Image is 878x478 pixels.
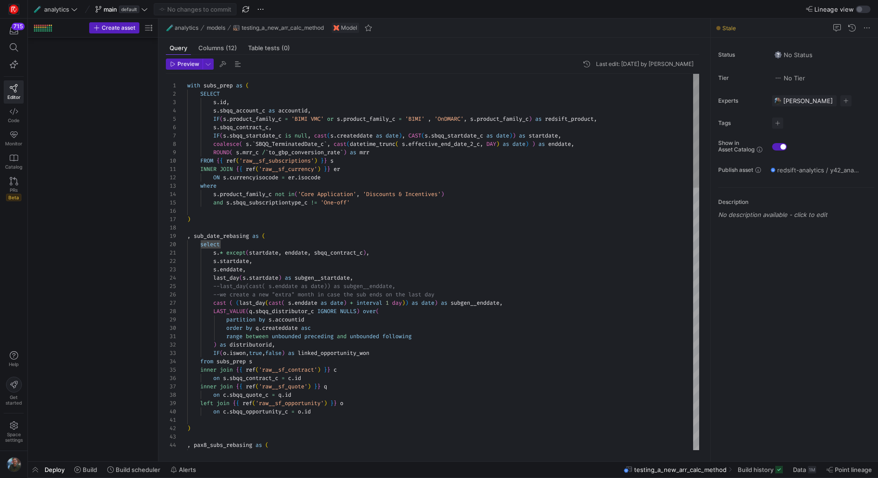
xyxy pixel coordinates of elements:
span: as [285,274,291,282]
p: No description available - click to edit [718,211,874,218]
div: 13 [166,182,176,190]
span: . [226,115,229,123]
span: as [519,132,525,139]
span: s [330,132,334,139]
span: s [242,274,246,282]
span: Columns [198,45,237,51]
span: ) [278,274,282,282]
button: No statusNo Status [772,49,815,61]
span: . [216,249,220,256]
span: PRs [10,187,18,193]
span: where [200,182,216,190]
span: as [236,82,242,89]
span: 'Discounts & Incentives' [363,190,441,198]
span: createddate [337,132,373,139]
span: main [104,6,117,13]
span: ( [236,157,239,164]
span: . [216,124,220,131]
span: sub_date_rebasing [194,232,249,240]
span: DAY [486,140,496,148]
span: Alerts [179,466,196,473]
div: 19 [166,232,176,240]
span: ( [246,249,249,256]
div: 17 [166,215,176,223]
span: ) [441,190,444,198]
span: IF [213,132,220,139]
span: sbqq_contract_c [220,124,269,131]
span: = [285,115,288,123]
span: } [324,157,327,164]
div: 15 [166,198,176,207]
span: , [327,140,330,148]
span: enddate [285,249,308,256]
span: not [275,190,285,198]
span: s [223,132,226,139]
span: ( [246,82,249,89]
span: and [213,199,223,206]
span: , [278,249,282,256]
span: . [249,140,252,148]
span: 'raw__sf_currency' [259,165,317,173]
span: as [503,140,509,148]
button: models [204,22,228,33]
div: 3 [166,98,176,106]
span: , [464,115,467,123]
span: . [216,190,220,198]
span: No Status [774,51,812,59]
div: 21 [166,249,176,257]
span: ( [262,232,265,240]
span: ) [509,132,512,139]
span: ( [295,190,298,198]
span: , [356,190,360,198]
span: (0) [282,45,290,51]
span: FROM [200,157,213,164]
div: 23 [166,265,176,274]
span: . [226,132,229,139]
span: ` [265,149,269,156]
span: } [324,165,327,173]
span: ) [314,157,317,164]
span: ) [363,249,366,256]
span: , [242,266,246,273]
span: 🧪 [166,25,173,31]
span: startdate [249,249,278,256]
span: SBQQ_TerminatedDate_c [256,140,324,148]
span: No Tier [774,74,805,82]
span: ( [395,140,399,148]
span: s [470,115,473,123]
span: Model [341,25,357,31]
a: Catalog [4,150,24,173]
span: s [213,190,216,198]
span: . [340,115,343,123]
span: , [558,132,561,139]
span: s [236,149,239,156]
span: ref [226,157,236,164]
span: sbqq_startdate_c [431,132,483,139]
span: IF [213,115,220,123]
span: ) [187,216,190,223]
span: in [288,190,295,198]
span: CAST [408,132,421,139]
span: s [213,98,216,106]
span: subs_prep [203,82,233,89]
span: 'OnDMARC' [434,115,464,123]
span: ON [213,174,220,181]
span: 'BIMI VMC' [291,115,324,123]
span: , [308,107,311,114]
div: 24 [166,274,176,282]
span: Point lineage [835,466,872,473]
div: 6 [166,123,176,131]
span: , [308,249,311,256]
span: . [226,174,229,181]
span: date [386,132,399,139]
span: ) [343,149,347,156]
span: Table tests [248,45,290,51]
span: sbqq_subscriptiontype_c [233,199,308,206]
span: , [226,98,229,106]
span: , [571,140,574,148]
span: sbqq_startdate_c [229,132,282,139]
span: ) [399,132,402,139]
span: Tags [718,120,765,126]
span: select [200,241,220,248]
span: startdate [249,274,278,282]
